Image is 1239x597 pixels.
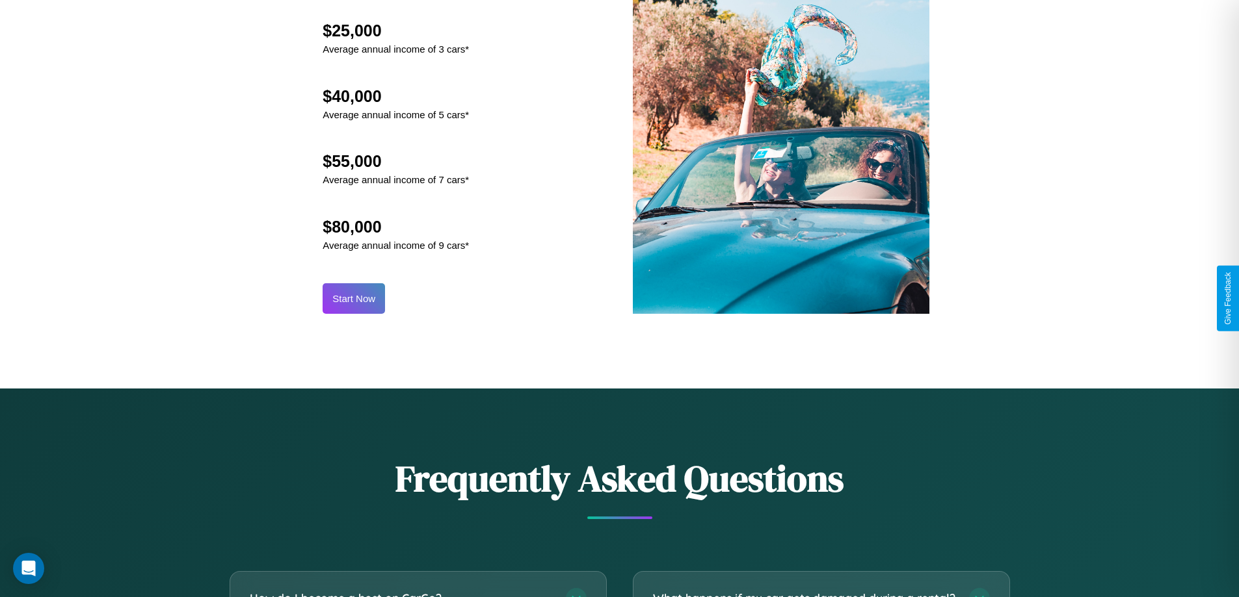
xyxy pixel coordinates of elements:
[323,236,469,254] p: Average annual income of 9 cars*
[323,283,385,314] button: Start Now
[323,87,469,106] h2: $40,000
[1223,272,1232,325] div: Give Feedback
[230,453,1010,503] h2: Frequently Asked Questions
[13,553,44,584] div: Open Intercom Messenger
[323,106,469,123] p: Average annual income of 5 cars*
[323,218,469,236] h2: $80,000
[323,40,469,58] p: Average annual income of 3 cars*
[323,21,469,40] h2: $25,000
[323,171,469,188] p: Average annual income of 7 cars*
[323,152,469,171] h2: $55,000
